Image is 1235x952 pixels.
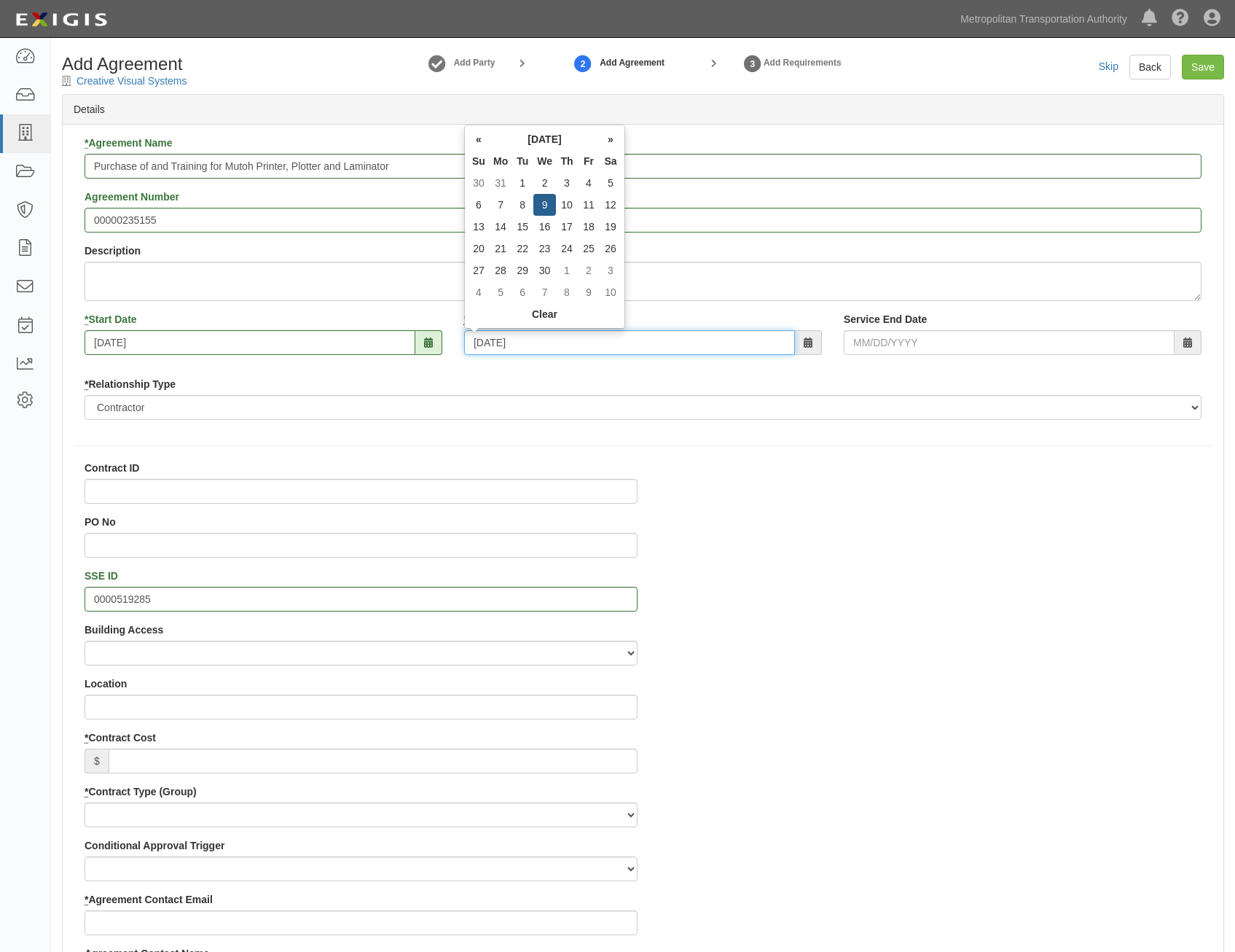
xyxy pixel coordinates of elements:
strong: 3 [742,55,764,73]
abbr: required [85,786,88,797]
label: Agreement Contact Email [85,892,213,907]
td: 8 [556,281,578,303]
td: 9 [533,194,556,216]
a: Save [1182,55,1224,79]
td: 24 [556,238,578,260]
a: Creative Visual Systems [77,75,187,87]
strong: Add Requirements [764,58,842,68]
h1: Add Agreement [62,55,325,74]
label: Contract ID [85,461,139,475]
a: Back [1129,55,1171,79]
th: We [533,150,556,172]
td: 4 [468,281,490,303]
td: 9 [578,281,600,303]
td: 25 [578,238,600,260]
td: 21 [490,238,511,260]
strong: Add Agreement [600,57,664,69]
a: Metropolitan Transportation Authority [953,4,1134,34]
td: 7 [490,194,511,216]
span: $ [85,749,109,773]
label: SSE ID [85,569,118,583]
label: Location [85,676,127,691]
a: Add Party [454,57,495,69]
input: MM/DD/YYYY [85,330,415,355]
td: 3 [556,172,578,194]
th: [DATE] [490,128,600,150]
img: logo-5460c22ac91f19d4615b14bd174203de0afe785f0fc80cf4dbbc73dc1793850b.png [11,7,111,33]
td: 19 [600,216,622,238]
label: Agreement Number [85,190,179,204]
abbr: required [85,137,88,149]
td: 4 [578,172,600,194]
label: Contract Type (Group) [85,784,197,799]
abbr: required [85,732,88,744]
label: Description [85,243,141,258]
td: 6 [468,194,490,216]
td: 5 [490,281,511,303]
label: PO No [85,515,116,529]
td: 22 [511,238,533,260]
td: 17 [556,216,578,238]
th: Mo [490,150,511,172]
td: 2 [533,172,556,194]
td: 11 [578,194,600,216]
div: Details [63,95,1223,125]
th: Sa [600,150,622,172]
td: 30 [468,172,490,194]
td: 23 [533,238,556,260]
label: Relationship Type [85,377,176,391]
label: Start Date [85,312,137,327]
label: Contract Cost [85,730,156,745]
label: Agreement Name [85,136,173,150]
td: 10 [600,281,622,303]
td: 6 [511,281,533,303]
label: Building Access [85,623,163,637]
abbr: required [85,894,88,905]
td: 2 [578,260,600,281]
i: Help Center - Complianz [1172,10,1189,28]
td: 16 [533,216,556,238]
th: Th [556,150,578,172]
label: Conditional Approval Trigger [85,838,224,853]
td: 28 [490,260,511,281]
td: 5 [600,172,622,194]
th: Tu [511,150,533,172]
a: Set Requirements [742,47,764,79]
td: 1 [556,260,578,281]
a: Add Agreement [572,47,594,79]
input: MM/DD/YYYY [464,330,795,355]
td: 15 [511,216,533,238]
td: 12 [600,194,622,216]
td: 18 [578,216,600,238]
th: Fr [578,150,600,172]
td: 26 [600,238,622,260]
td: 3 [600,260,622,281]
td: 29 [511,260,533,281]
td: 30 [533,260,556,281]
td: 10 [556,194,578,216]
td: 31 [490,172,511,194]
td: 1 [511,172,533,194]
td: 20 [468,238,490,260]
th: Clear [468,303,622,325]
strong: 2 [572,55,594,73]
abbr: required [85,313,88,325]
strong: Add Party [454,58,495,68]
td: 7 [533,281,556,303]
abbr: required [85,378,88,390]
td: 14 [490,216,511,238]
td: 27 [468,260,490,281]
label: Service End Date [844,312,927,327]
th: » [600,128,622,150]
td: 13 [468,216,490,238]
th: Su [468,150,490,172]
td: 8 [511,194,533,216]
input: MM/DD/YYYY [844,330,1175,355]
th: « [468,128,490,150]
a: Skip [1099,61,1118,72]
